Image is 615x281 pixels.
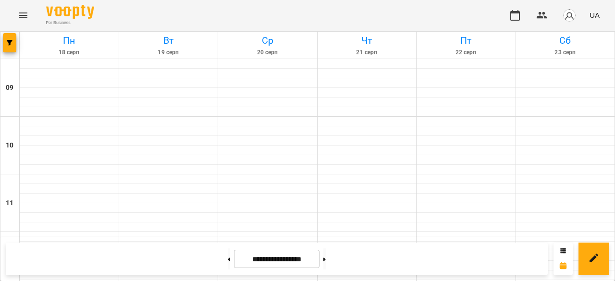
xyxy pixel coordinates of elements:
h6: 10 [6,140,13,151]
button: Menu [12,4,35,27]
h6: 21 серп [319,48,415,57]
h6: 23 серп [517,48,614,57]
button: UA [586,6,603,24]
span: UA [590,10,600,20]
h6: 20 серп [220,48,316,57]
h6: 09 [6,83,13,93]
h6: Пт [418,33,514,48]
h6: Вт [121,33,217,48]
h6: Ср [220,33,316,48]
h6: 22 серп [418,48,514,57]
h6: 19 серп [121,48,217,57]
h6: Сб [517,33,614,48]
span: For Business [46,20,94,26]
h6: 11 [6,198,13,208]
img: Voopty Logo [46,5,94,19]
h6: Пн [21,33,117,48]
h6: 18 серп [21,48,117,57]
h6: Чт [319,33,415,48]
img: avatar_s.png [563,9,576,22]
